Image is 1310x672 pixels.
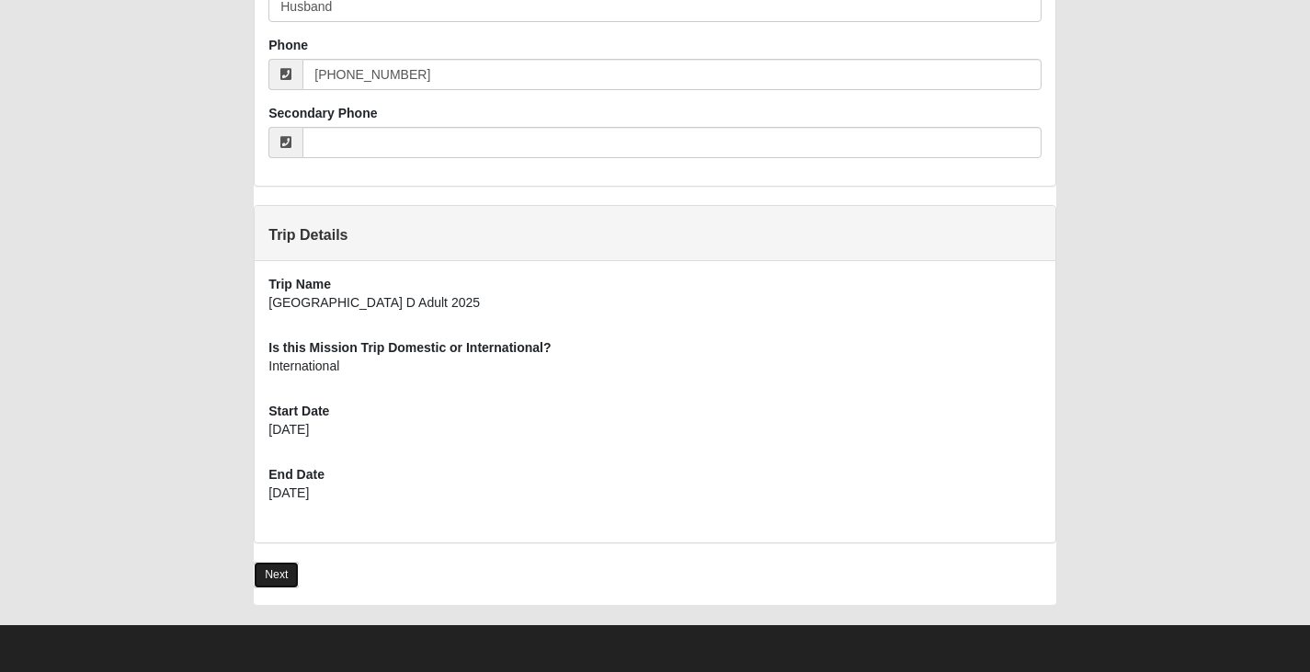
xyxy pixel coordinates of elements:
div: [GEOGRAPHIC_DATA] D Adult 2025 [268,293,1042,325]
div: [DATE] [268,420,1042,451]
div: [DATE] [268,484,1042,515]
label: Phone [268,36,308,54]
label: Secondary Phone [268,104,377,122]
div: International [268,357,1042,388]
a: Next [254,562,299,588]
label: End Date [268,465,325,484]
label: Trip Name [268,275,331,293]
h4: Trip Details [268,226,1042,244]
label: Start Date [268,402,329,420]
label: Is this Mission Trip Domestic or International? [268,338,551,357]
